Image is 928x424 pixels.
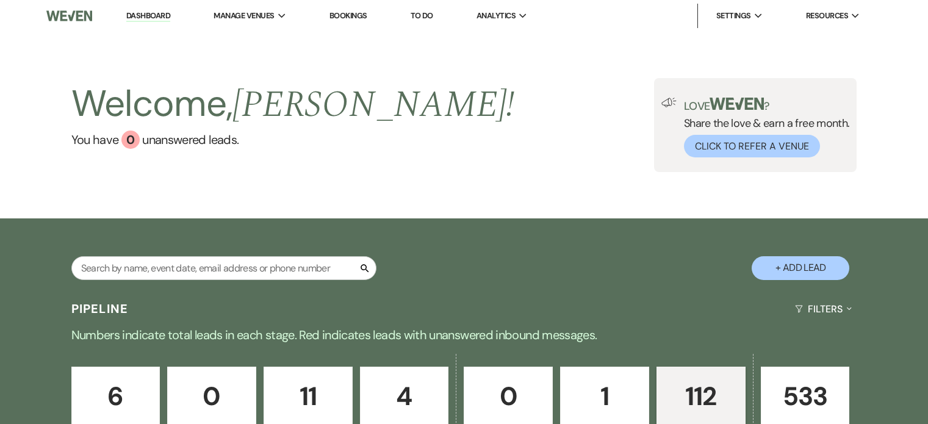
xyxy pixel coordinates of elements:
[272,376,345,417] p: 11
[71,131,515,149] a: You have 0 unanswered leads.
[368,376,441,417] p: 4
[46,3,92,29] img: Weven Logo
[232,77,514,133] span: [PERSON_NAME] !
[790,293,857,325] button: Filters
[79,376,153,417] p: 6
[25,325,904,345] p: Numbers indicate total leads in each stage. Red indicates leads with unanswered inbound messages.
[477,10,516,22] span: Analytics
[661,98,677,107] img: loud-speaker-illustration.svg
[175,376,248,417] p: 0
[411,10,433,21] a: To Do
[472,376,545,417] p: 0
[716,10,751,22] span: Settings
[752,256,849,280] button: + Add Lead
[710,98,764,110] img: weven-logo-green.svg
[329,10,367,21] a: Bookings
[677,98,850,157] div: Share the love & earn a free month.
[71,300,129,317] h3: Pipeline
[121,131,140,149] div: 0
[684,135,820,157] button: Click to Refer a Venue
[769,376,842,417] p: 533
[214,10,274,22] span: Manage Venues
[684,98,850,112] p: Love ?
[126,10,170,22] a: Dashboard
[664,376,738,417] p: 112
[806,10,848,22] span: Resources
[71,256,376,280] input: Search by name, event date, email address or phone number
[568,376,641,417] p: 1
[71,78,515,131] h2: Welcome,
